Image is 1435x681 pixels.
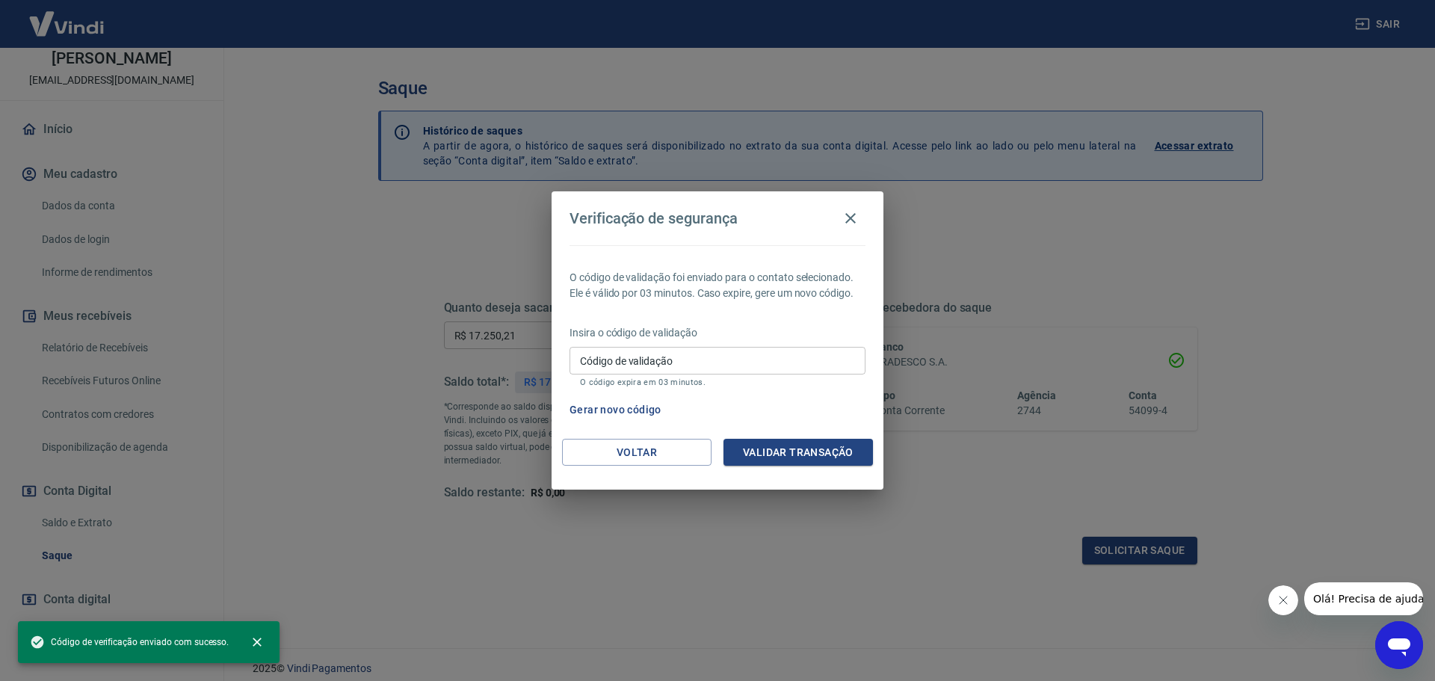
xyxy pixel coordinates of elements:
[1375,621,1423,669] iframe: Botão para abrir a janela de mensagens
[580,378,855,387] p: O código expira em 03 minutos.
[1304,582,1423,615] iframe: Mensagem da empresa
[9,10,126,22] span: Olá! Precisa de ajuda?
[723,439,873,466] button: Validar transação
[1268,585,1298,615] iframe: Fechar mensagem
[30,635,229,650] span: Código de verificação enviado com sucesso.
[570,325,865,341] p: Insira o código de validação
[564,396,667,424] button: Gerar novo código
[570,270,865,301] p: O código de validação foi enviado para o contato selecionado. Ele é válido por 03 minutos. Caso e...
[241,626,274,659] button: close
[570,209,738,227] h4: Verificação de segurança
[562,439,712,466] button: Voltar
